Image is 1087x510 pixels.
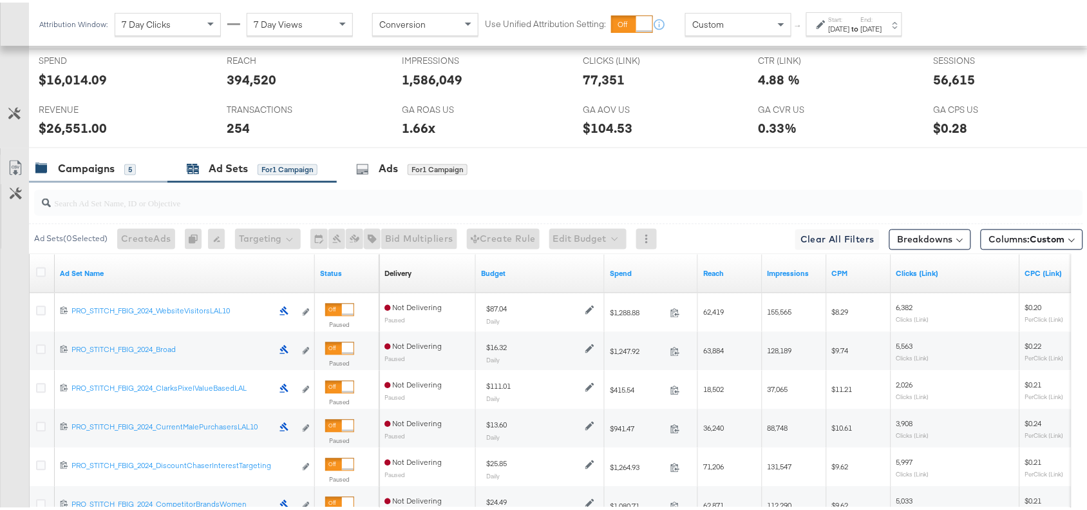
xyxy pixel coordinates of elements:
a: Shows the current state of your Ad Set. [320,266,374,277]
button: Breakdowns [889,227,971,248]
div: [DATE] [829,21,850,32]
div: Ad Sets [209,159,248,174]
sub: Per Click (Link) [1025,352,1064,360]
span: $0.21 [1025,378,1042,387]
a: The number of clicks on links appearing on your ad or Page that direct people to your sites off F... [896,266,1015,277]
sub: Per Click (Link) [1025,468,1064,476]
span: TRANSACTIONS [227,101,323,113]
span: Clear All Filters [800,230,874,246]
sub: Per Click (Link) [1025,391,1064,398]
span: GA ROAS US [402,101,499,113]
span: GA AOV US [583,101,679,113]
a: The number of people your ad was served to. [703,266,757,277]
span: $415.54 [610,383,665,393]
div: $16.32 [486,340,507,351]
sub: Clicks (Link) [896,468,929,476]
span: 128,189 [768,344,792,353]
div: 5 [124,162,136,173]
sub: Per Click (Link) [1025,429,1064,437]
span: $941.47 [610,422,665,431]
label: Paused [325,357,354,366]
sub: Per Click (Link) [1025,313,1064,321]
span: $9.62 [832,498,849,508]
div: PRO_STITCH_FBIG_2024_Broad [71,342,272,353]
span: 88,748 [768,421,788,431]
span: 3,908 [896,417,913,426]
label: Paused [325,396,354,404]
input: Search Ad Set Name, ID or Objective [51,183,988,208]
span: Not Delivering [384,300,442,310]
label: Paused [325,435,354,443]
button: Clear All Filters [795,227,880,248]
span: CLICKS (LINK) [583,52,679,64]
span: Not Delivering [384,339,442,349]
span: $0.20 [1025,300,1042,310]
div: $111.01 [486,379,511,389]
a: Your Ad Set name. [60,266,310,277]
label: Paused [325,319,354,327]
span: $9.62 [832,460,849,469]
span: Custom [1030,231,1065,243]
a: PRO_STITCH_FBIG_2024_CurrentMalePurchasersLAL10 [71,420,272,433]
div: $13.60 [486,418,507,428]
div: PRO_STITCH_FBIG_2024_WebsiteVisitorsLAL10 [71,304,272,314]
span: Conversion [379,16,426,28]
span: $11.21 [832,382,853,392]
div: for 1 Campaign [408,162,468,173]
div: 1,586,049 [402,68,463,86]
span: 5,033 [896,494,913,504]
span: 37,065 [768,382,788,392]
sub: Clicks (Link) [896,429,929,437]
div: Ads [379,159,398,174]
span: SPEND [39,52,135,64]
sub: Clicks (Link) [896,391,929,398]
a: The total amount spent to date. [610,266,693,277]
span: REACH [227,52,323,64]
span: CTR (LINK) [758,52,855,64]
span: 7 Day Views [254,16,303,28]
sub: Paused [384,391,405,399]
div: 77,351 [583,68,625,86]
a: Reflects the ability of your Ad Set to achieve delivery based on ad states, schedule and budget. [384,266,411,277]
div: 56,615 [934,68,976,86]
span: ↑ [793,22,805,26]
div: $25.85 [486,456,507,467]
span: 5,997 [896,455,913,465]
span: $1,264.93 [610,460,665,470]
a: PRO_STITCH_FBIG_2024_Broad [71,342,272,356]
span: 62,419 [703,305,724,315]
div: $0.28 [934,117,968,135]
div: Attribution Window: [39,17,108,26]
sub: Daily [486,315,500,323]
div: 0.33% [758,117,797,135]
span: $1,247.92 [610,344,665,354]
span: 5,563 [896,339,913,349]
div: PRO_STITCH_FBIG_2024_CurrentMalePurchasersLAL10 [71,420,272,430]
span: 18,502 [703,382,724,392]
span: 155,565 [768,305,792,315]
span: 2,026 [896,378,913,387]
sub: Paused [384,353,405,360]
span: $0.24 [1025,417,1042,426]
span: 36,240 [703,421,724,431]
a: The number of times your ad was served. On mobile apps an ad is counted as served the first time ... [768,266,822,277]
span: GA CVR US [758,101,855,113]
div: 254 [227,117,250,135]
div: Delivery [384,266,411,277]
label: End: [861,13,882,21]
span: $0.21 [1025,455,1042,465]
label: Paused [325,473,354,482]
a: The average cost you've paid to have 1,000 impressions of your ad. [832,266,886,277]
span: IMPRESSIONS [402,52,499,64]
span: 62,871 [703,498,724,508]
span: $8.29 [832,305,849,315]
span: Not Delivering [384,417,442,426]
span: $0.22 [1025,339,1042,349]
div: 394,520 [227,68,276,86]
span: 6,382 [896,300,913,310]
label: Use Unified Attribution Setting: [485,15,606,28]
div: 0 [185,226,208,247]
div: $104.53 [583,117,632,135]
strong: to [850,21,861,31]
div: $16,014.09 [39,68,107,86]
